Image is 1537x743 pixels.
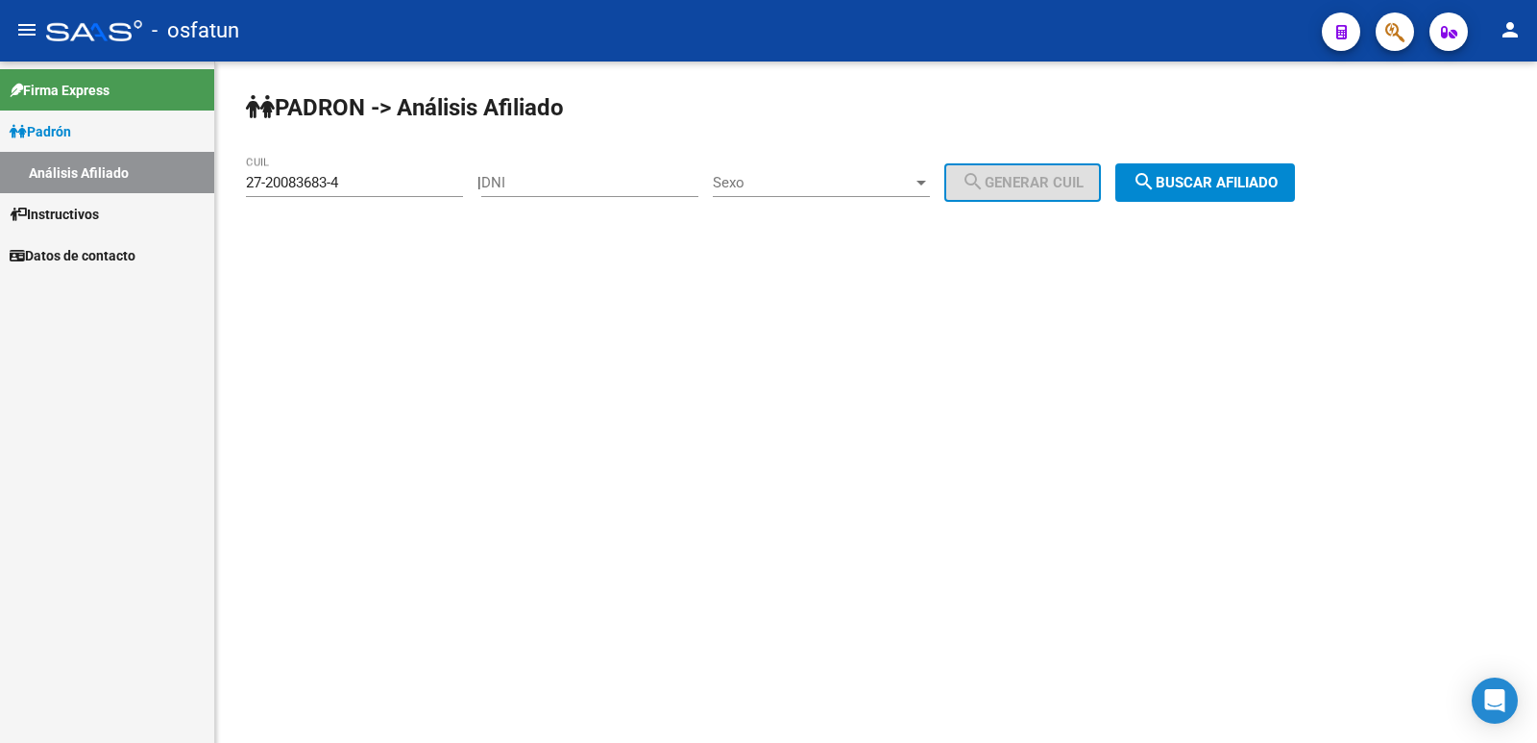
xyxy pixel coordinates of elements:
[1499,18,1522,41] mat-icon: person
[10,245,135,266] span: Datos de contacto
[10,121,71,142] span: Padrón
[152,10,239,52] span: - osfatun
[1133,174,1278,191] span: Buscar afiliado
[246,94,564,121] strong: PADRON -> Análisis Afiliado
[944,163,1101,202] button: Generar CUIL
[1115,163,1295,202] button: Buscar afiliado
[477,174,1115,191] div: |
[713,174,913,191] span: Sexo
[962,174,1084,191] span: Generar CUIL
[1472,678,1518,724] div: Open Intercom Messenger
[10,80,110,101] span: Firma Express
[10,204,99,225] span: Instructivos
[962,170,985,193] mat-icon: search
[15,18,38,41] mat-icon: menu
[1133,170,1156,193] mat-icon: search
